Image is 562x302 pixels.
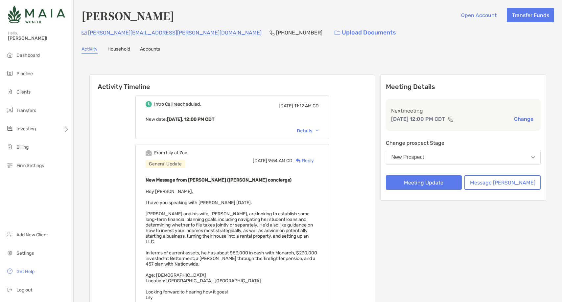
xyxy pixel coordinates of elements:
[146,160,185,168] div: General Update
[293,157,314,164] div: Reply
[6,249,14,257] img: settings icon
[82,31,87,35] img: Email Icon
[6,69,14,77] img: pipeline icon
[16,287,32,293] span: Log out
[146,177,292,183] b: New Message from [PERSON_NAME] ([PERSON_NAME] concierge)
[448,117,454,122] img: communication type
[16,250,34,256] span: Settings
[464,175,541,190] button: Message [PERSON_NAME]
[107,46,130,54] a: Household
[16,53,40,58] span: Dashboard
[335,31,340,35] img: button icon
[82,8,174,23] h4: [PERSON_NAME]
[456,8,502,22] button: Open Account
[386,150,541,165] button: New Prospect
[146,150,152,156] img: Event icon
[6,286,14,293] img: logout icon
[146,101,152,107] img: Event icon
[294,103,319,109] span: 11:12 AM CD
[154,150,187,156] div: From Lily at Zoe
[268,158,293,163] span: 9:54 AM CD
[269,30,275,35] img: Phone Icon
[6,124,14,132] img: investing icon
[276,29,322,37] p: [PHONE_NUMBER]
[154,101,201,107] div: Intro Call rescheduled.
[167,117,214,122] b: [DATE], 12:00 PM CDT
[8,3,65,26] img: Zoe Logo
[531,156,535,159] img: Open dropdown arrow
[82,46,98,54] a: Activity
[253,158,267,163] span: [DATE]
[146,189,317,300] span: Hey [PERSON_NAME], I have you speaking with [PERSON_NAME] [DATE]. [PERSON_NAME] and his wife, [PE...
[386,175,462,190] button: Meeting Update
[297,128,319,134] div: Details
[279,103,293,109] span: [DATE]
[391,107,536,115] p: Next meeting
[316,130,319,132] img: Chevron icon
[512,116,535,122] button: Change
[6,161,14,169] img: firm-settings icon
[296,159,301,163] img: Reply icon
[386,83,541,91] p: Meeting Details
[146,115,319,123] p: New date :
[16,232,48,238] span: Add New Client
[386,139,541,147] p: Change prospect Stage
[16,144,29,150] span: Billing
[507,8,554,22] button: Transfer Funds
[90,75,375,91] h6: Activity Timeline
[88,29,262,37] p: [PERSON_NAME][EMAIL_ADDRESS][PERSON_NAME][DOMAIN_NAME]
[8,35,69,41] span: [PERSON_NAME]!
[391,154,424,160] div: New Prospect
[6,267,14,275] img: get-help icon
[16,126,36,132] span: Investing
[16,269,35,274] span: Get Help
[330,26,400,40] a: Upload Documents
[6,51,14,59] img: dashboard icon
[140,46,160,54] a: Accounts
[6,106,14,114] img: transfers icon
[6,88,14,96] img: clients icon
[6,143,14,151] img: billing icon
[16,108,36,113] span: Transfers
[16,71,33,76] span: Pipeline
[16,163,44,168] span: Firm Settings
[16,89,31,95] span: Clients
[391,115,445,123] p: [DATE] 12:00 PM CDT
[6,230,14,238] img: add_new_client icon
